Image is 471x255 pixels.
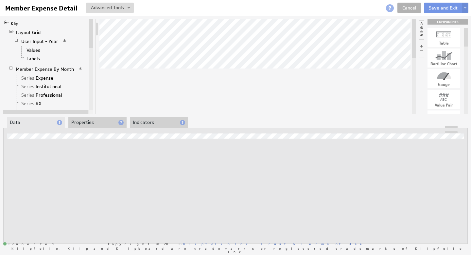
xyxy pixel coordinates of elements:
a: Series: Professional [19,92,64,98]
a: Series: Institutional [19,83,64,90]
div: Table [427,41,460,45]
li: Hide or show the component palette [419,20,424,38]
span: Series: [21,84,36,89]
img: button-savedrop.png [127,7,131,10]
a: Member Expense By Month [14,66,77,72]
span: View applied actions [78,67,83,71]
img: button-savedrop.png [463,7,467,10]
a: Series: RX [19,100,44,107]
span: View applied actions [62,39,67,43]
a: Klipfolio Inc. [183,242,253,246]
a: Series: Other [19,109,51,115]
div: Bar/Line Chart [427,62,460,66]
li: Properties [68,117,127,128]
span: Series: [21,109,36,115]
div: Drag & drop components onto the workspace [427,19,468,25]
a: User Input - Year [19,38,61,45]
span: Series: [21,101,36,107]
li: Hide or show the component controls palette [419,39,424,57]
a: Trust & Terms of Use [260,242,366,246]
span: Copyright © 2025 [108,242,253,245]
span: Klipfolio, Klip and Klipboard are trademarks or registered trademarks of Klipfolio Inc. [7,247,468,253]
li: Indicators [130,117,188,128]
a: Labels [24,55,43,62]
a: Layout Grid [14,29,43,36]
span: Connected: ID: dpnc-24 Online: true [3,242,58,246]
a: Values [24,47,43,53]
span: Series: [21,75,36,81]
span: Series: [21,92,36,98]
li: Data [7,117,65,128]
a: Series: Expense [19,75,56,81]
a: Cancel [397,3,421,13]
input: Member Expense Detail [3,3,82,14]
div: Gauge [427,83,460,87]
div: Value Pair [427,103,460,107]
a: Klip [9,20,21,27]
button: Save and Exit [424,3,462,13]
